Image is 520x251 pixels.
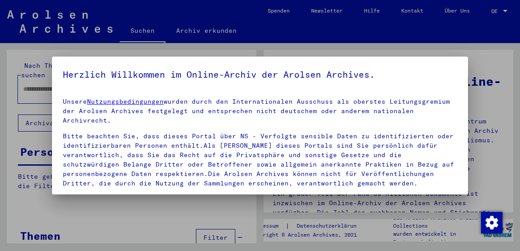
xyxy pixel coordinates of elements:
[481,212,503,233] img: Zustimmung ändern
[63,194,457,213] p: Bitte Sie uns, wenn Sie beispielsweise als Betroffener oder Angehöriger aus berechtigten Gründen ...
[481,211,502,233] div: Zustimmung ändern
[63,97,457,125] p: Unsere wurden durch den Internationalen Ausschuss als oberstes Leitungsgremium der Arolsen Archiv...
[87,97,164,106] a: Nutzungsbedingungen
[63,132,457,188] p: Bitte beachten Sie, dass dieses Portal über NS - Verfolgte sensible Daten zu identifizierten oder...
[63,67,457,82] h5: Herzlich Willkommen im Online-Archiv der Arolsen Archives.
